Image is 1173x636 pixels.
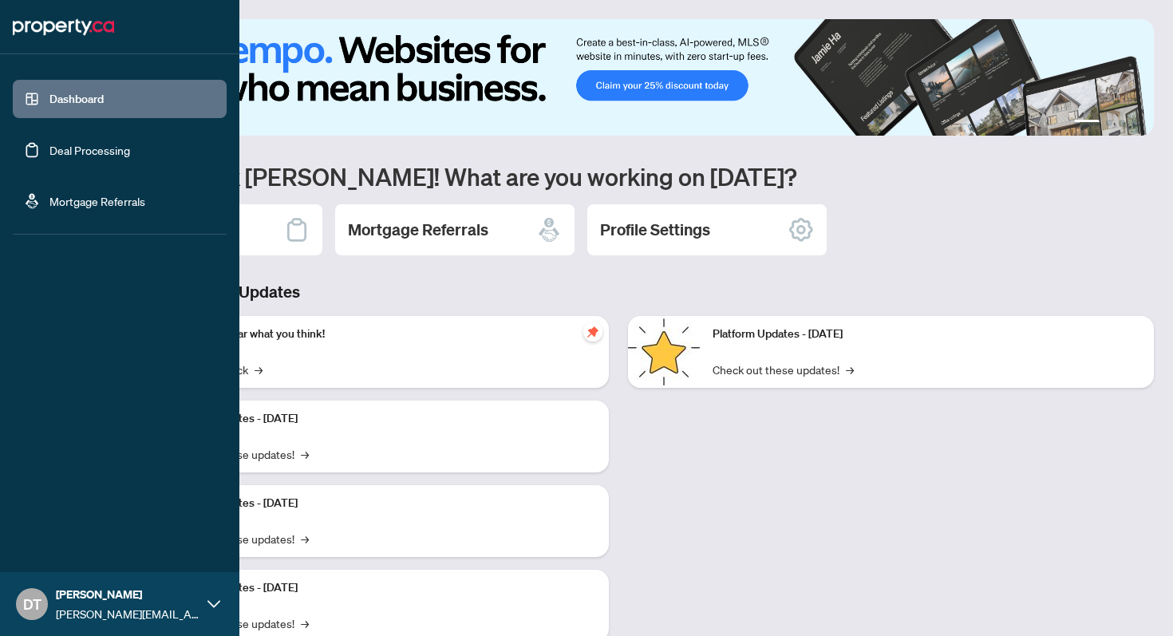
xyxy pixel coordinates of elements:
span: pushpin [583,322,602,342]
img: logo [13,14,114,40]
a: Deal Processing [49,143,130,157]
span: DT [23,593,41,615]
p: Platform Updates - [DATE] [168,495,596,512]
span: [PERSON_NAME] [56,586,199,603]
button: Open asap [1109,580,1157,628]
h3: Brokerage & Industry Updates [83,281,1154,303]
p: Platform Updates - [DATE] [713,326,1141,343]
p: Platform Updates - [DATE] [168,579,596,597]
img: Slide 0 [83,19,1154,136]
a: Dashboard [49,92,104,106]
span: → [255,361,263,378]
button: 4 [1132,120,1138,126]
p: We want to hear what you think! [168,326,596,343]
h2: Profile Settings [600,219,710,241]
button: 2 [1106,120,1112,126]
span: → [301,530,309,547]
span: → [301,614,309,632]
p: Platform Updates - [DATE] [168,410,596,428]
button: 1 [1074,120,1100,126]
span: → [846,361,854,378]
h2: Mortgage Referrals [348,219,488,241]
img: Platform Updates - June 23, 2025 [628,316,700,388]
button: 3 [1119,120,1125,126]
a: Mortgage Referrals [49,194,145,208]
a: Check out these updates!→ [713,361,854,378]
span: → [301,445,309,463]
h1: Welcome back [PERSON_NAME]! What are you working on [DATE]? [83,161,1154,192]
span: [PERSON_NAME][EMAIL_ADDRESS][DOMAIN_NAME] [56,605,199,622]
